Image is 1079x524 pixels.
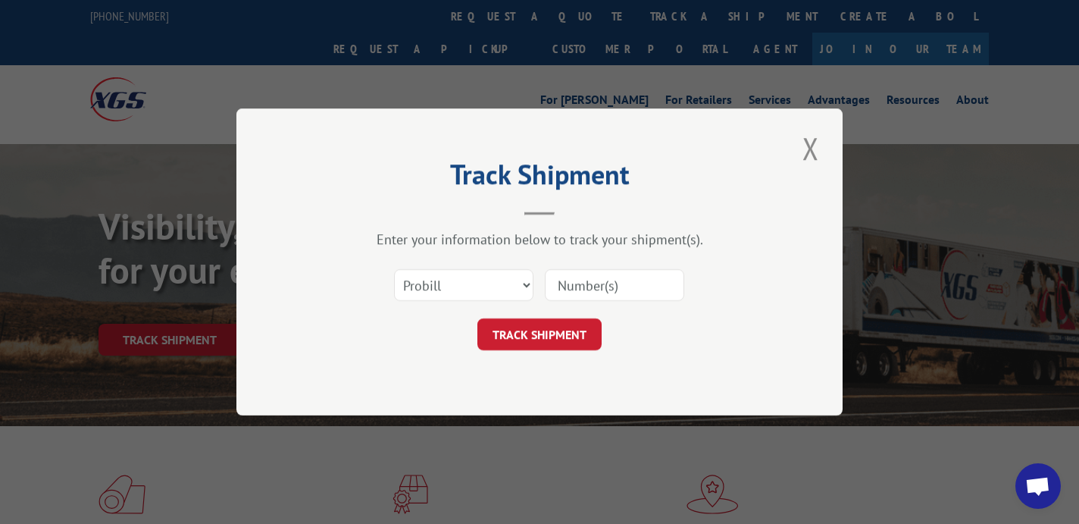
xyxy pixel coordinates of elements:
[312,164,767,193] h2: Track Shipment
[798,127,824,169] button: Close modal
[1015,463,1061,509] a: Open chat
[477,318,602,350] button: TRACK SHIPMENT
[312,231,767,248] div: Enter your information below to track your shipment(s).
[545,269,684,301] input: Number(s)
